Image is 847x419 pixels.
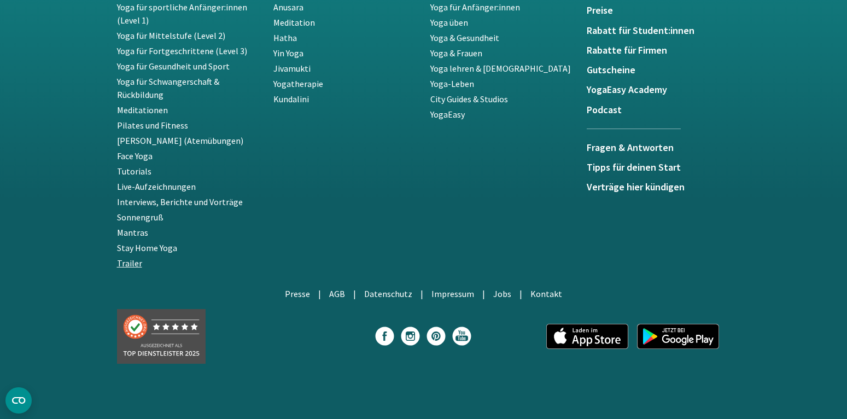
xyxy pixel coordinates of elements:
[117,45,247,56] a: Yoga für Fortgeschrittene (Level 3)
[587,104,731,115] a: Podcast
[587,182,731,193] a: Verträge hier kündigen
[430,63,571,74] a: Yoga lehren & [DEMOGRAPHIC_DATA]
[587,129,681,162] a: Fragen & Antworten
[117,120,188,131] a: Pilates und Fitness
[430,94,508,104] a: City Guides & Studios
[117,30,225,41] a: Yoga für Mittelstufe (Level 2)
[117,61,230,72] a: Yoga für Gesundheit und Sport
[587,45,731,56] a: Rabatte für Firmen
[117,242,177,253] a: Stay Home Yoga
[329,288,345,299] a: AGB
[430,48,482,59] a: Yoga & Frauen
[117,196,243,207] a: Interviews, Berichte und Vorträge
[637,324,719,349] img: app_googleplay_de.png
[430,2,520,13] a: Yoga für Anfänger:innen
[587,65,731,75] a: Gutscheine
[430,17,468,28] a: Yoga üben
[364,288,412,299] a: Datenschutz
[117,258,142,269] a: Trailer
[117,309,206,364] img: Top Dienstleister 2025
[117,76,219,100] a: Yoga für Schwangerschaft & Rückbildung
[420,287,423,300] li: |
[493,288,511,299] a: Jobs
[587,5,731,16] a: Preise
[273,32,297,43] a: Hatha
[530,288,562,299] a: Kontakt
[431,288,474,299] a: Impressum
[519,287,522,300] li: |
[587,142,681,153] h5: Fragen & Antworten
[285,288,310,299] a: Presse
[117,104,168,115] a: Meditationen
[273,48,303,59] a: Yin Yoga
[117,212,163,223] a: Sonnengruß
[587,84,731,95] a: YogaEasy Academy
[587,162,731,173] a: Tipps für deinen Start
[273,78,323,89] a: Yogatherapie
[117,150,153,161] a: Face Yoga
[117,2,247,26] a: Yoga für sportliche Anfänger:innen (Level 1)
[117,181,196,192] a: Live-Aufzeichnungen
[430,109,465,120] a: YogaEasy
[117,135,243,146] a: [PERSON_NAME] (Atemübungen)
[430,32,499,43] a: Yoga & Gesundheit
[273,2,303,13] a: Anusara
[117,166,151,177] a: Tutorials
[430,78,474,89] a: Yoga-Leben
[353,287,356,300] li: |
[5,387,32,414] button: CMP-Widget öffnen
[587,25,731,36] a: Rabatt für Student:innen
[273,94,309,104] a: Kundalini
[482,287,485,300] li: |
[318,287,321,300] li: |
[273,63,311,74] a: Jivamukti
[273,17,315,28] a: Meditation
[546,324,628,349] img: app_appstore_de.png
[117,227,148,238] a: Mantras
